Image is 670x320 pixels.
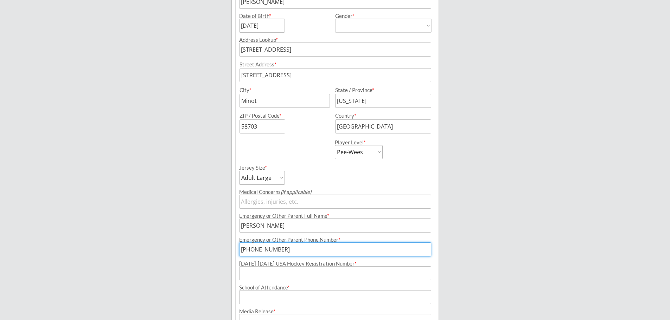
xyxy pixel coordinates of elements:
[281,189,311,195] em: (if applicable)
[240,113,329,118] div: ZIP / Postal Code
[239,37,431,43] div: Address Lookup
[239,13,275,19] div: Date of Birth
[335,87,423,93] div: State / Province
[240,87,329,93] div: City
[335,13,432,19] div: Gender
[239,213,431,218] div: Emergency or Other Parent Full Name
[239,195,431,209] input: Allergies, injuries, etc.
[239,261,431,266] div: [DATE]-[DATE] USA Hockey Registration Number
[239,285,431,290] div: School of Attendance
[239,237,431,242] div: Emergency or Other Parent Phone Number
[240,62,431,67] div: Street Address
[239,165,275,170] div: Jersey Size
[335,140,383,145] div: Player Level
[335,113,423,118] div: Country
[239,43,431,57] input: Street, City, Province/State
[239,309,431,314] div: Media Release
[239,189,431,195] div: Medical Concerns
